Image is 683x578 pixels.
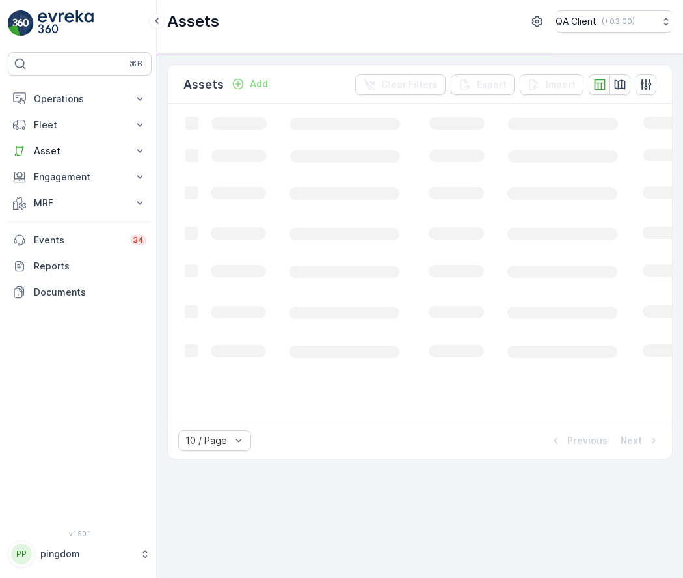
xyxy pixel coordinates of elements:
button: Asset [8,138,152,164]
button: Import [520,74,583,95]
p: pingdom [40,547,133,560]
button: PPpingdom [8,540,152,568]
p: Clear Filters [381,78,438,91]
p: Events [34,234,122,247]
a: Events34 [8,227,152,253]
p: Assets [183,76,224,94]
p: Import [546,78,576,91]
button: Operations [8,86,152,112]
p: Documents [34,286,146,299]
button: Next [619,433,662,448]
button: Engagement [8,164,152,190]
p: Assets [167,11,219,32]
p: Asset [34,144,126,158]
p: 34 [133,235,144,245]
p: Operations [34,92,126,105]
img: logo_light-DOdMpM7g.png [38,10,94,36]
p: Engagement [34,171,126,184]
button: Previous [548,433,609,448]
p: Reports [34,260,146,273]
a: Reports [8,253,152,279]
button: Fleet [8,112,152,138]
p: QA Client [556,15,596,28]
p: ⌘B [129,59,142,69]
a: Documents [8,279,152,305]
button: Add [226,76,273,92]
button: MRF [8,190,152,216]
button: Export [451,74,515,95]
p: Export [477,78,507,91]
img: logo [8,10,34,36]
p: MRF [34,197,126,210]
div: PP [11,544,32,564]
p: Next [621,434,642,447]
p: Add [250,77,268,90]
button: QA Client(+03:00) [556,10,673,33]
span: v 1.50.1 [8,530,152,538]
p: Fleet [34,118,126,131]
button: Clear Filters [355,74,446,95]
p: ( +03:00 ) [602,16,635,27]
p: Previous [567,434,608,447]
